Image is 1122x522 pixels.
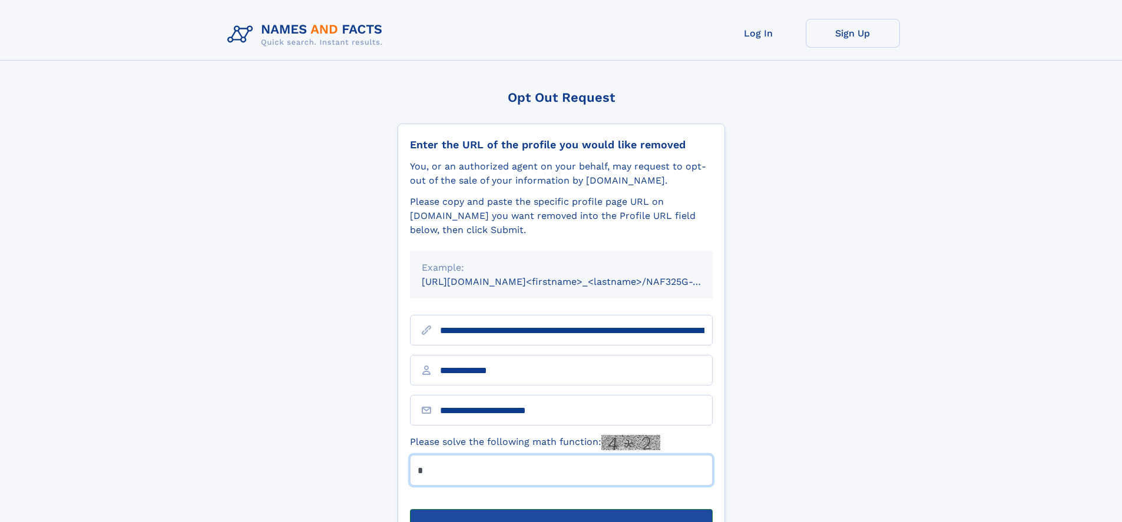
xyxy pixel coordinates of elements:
[410,195,713,237] div: Please copy and paste the specific profile page URL on [DOMAIN_NAME] you want removed into the Pr...
[410,159,713,188] div: You, or an authorized agent on your behalf, may request to opt-out of the sale of your informatio...
[711,19,806,48] a: Log In
[398,90,725,105] div: Opt Out Request
[410,138,713,151] div: Enter the URL of the profile you would like removed
[223,19,392,51] img: Logo Names and Facts
[410,435,660,450] label: Please solve the following math function:
[422,261,701,275] div: Example:
[806,19,900,48] a: Sign Up
[422,276,735,287] small: [URL][DOMAIN_NAME]<firstname>_<lastname>/NAF325G-xxxxxxxx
